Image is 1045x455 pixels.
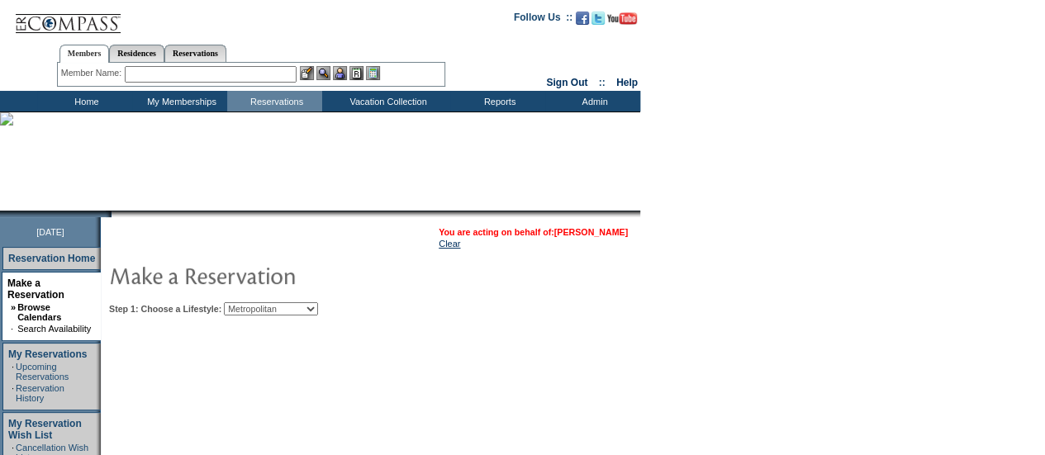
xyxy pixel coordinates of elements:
[300,66,314,80] img: b_edit.gif
[349,66,363,80] img: Reservations
[106,211,112,217] img: promoShadowLeftCorner.gif
[607,12,637,25] img: Subscribe to our YouTube Channel
[450,91,545,111] td: Reports
[599,77,606,88] span: ::
[112,211,113,217] img: blank.gif
[109,304,221,314] b: Step 1: Choose a Lifestyle:
[591,12,605,25] img: Follow us on Twitter
[16,362,69,382] a: Upcoming Reservations
[514,10,572,30] td: Follow Us ::
[591,17,605,26] a: Follow us on Twitter
[616,77,638,88] a: Help
[17,302,61,322] a: Browse Calendars
[439,227,628,237] span: You are acting on behalf of:
[366,66,380,80] img: b_calculator.gif
[17,324,91,334] a: Search Availability
[61,66,125,80] div: Member Name:
[576,17,589,26] a: Become our fan on Facebook
[546,77,587,88] a: Sign Out
[8,253,95,264] a: Reservation Home
[227,91,322,111] td: Reservations
[12,383,14,403] td: ·
[12,362,14,382] td: ·
[59,45,110,63] a: Members
[36,227,64,237] span: [DATE]
[545,91,640,111] td: Admin
[322,91,450,111] td: Vacation Collection
[109,45,164,62] a: Residences
[11,324,16,334] td: ·
[8,348,87,360] a: My Reservations
[164,45,226,62] a: Reservations
[607,17,637,26] a: Subscribe to our YouTube Channel
[576,12,589,25] img: Become our fan on Facebook
[7,277,64,301] a: Make a Reservation
[439,239,460,249] a: Clear
[8,418,82,441] a: My Reservation Wish List
[132,91,227,111] td: My Memberships
[37,91,132,111] td: Home
[554,227,628,237] a: [PERSON_NAME]
[11,302,16,312] b: »
[333,66,347,80] img: Impersonate
[109,258,439,291] img: pgTtlMakeReservation.gif
[316,66,330,80] img: View
[16,383,64,403] a: Reservation History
